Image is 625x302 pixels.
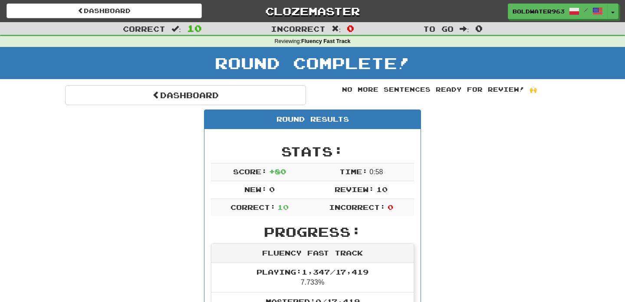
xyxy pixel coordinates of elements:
span: : [332,25,341,33]
a: BoldWater963 / [508,3,608,19]
span: Review: [335,185,374,193]
span: : [460,25,469,33]
span: 10 [187,23,202,33]
span: + 80 [269,167,286,176]
span: 0 : 58 [369,168,383,176]
span: Incorrect: [329,203,385,211]
span: 10 [376,185,388,193]
div: Fluency Fast Track [211,244,414,263]
div: Round Results [204,110,421,129]
span: Incorrect [271,24,326,33]
span: 0 [347,23,354,33]
span: Correct [123,24,165,33]
a: Dashboard [65,85,306,105]
span: New: [244,185,267,193]
span: : [171,25,181,33]
h1: Round Complete! [3,54,622,72]
span: 10 [277,203,289,211]
span: 0 [475,23,483,33]
span: Playing: 1,347 / 17,419 [257,268,368,276]
span: Time: [339,167,368,176]
li: 7.733% [211,263,414,292]
span: Score: [233,167,267,176]
span: 0 [269,185,275,193]
span: BoldWater963 [513,7,565,15]
span: Correct: [230,203,276,211]
h2: Stats: [211,144,414,159]
span: / [584,7,588,13]
span: 0 [388,203,393,211]
span: To go [423,24,454,33]
strong: Fluency Fast Track [301,38,350,44]
a: Clozemaster [215,3,410,19]
div: No more sentences ready for review! 🙌 [319,85,560,94]
a: Dashboard [7,3,202,18]
h2: Progress: [211,225,414,239]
